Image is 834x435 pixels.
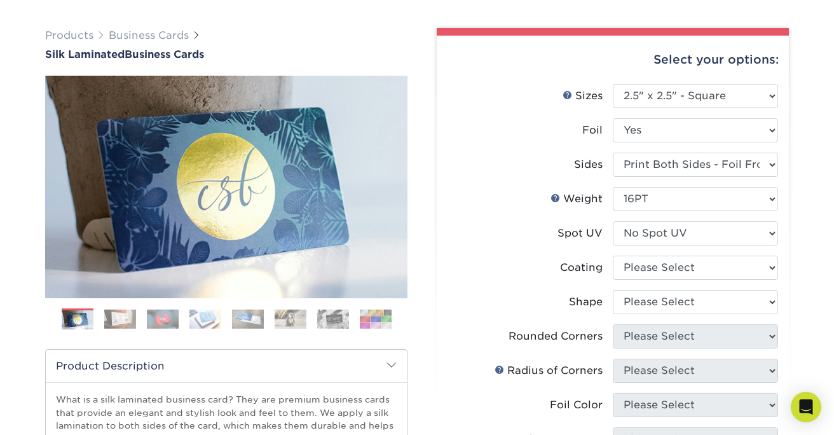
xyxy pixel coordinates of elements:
img: Business Cards 05 [232,309,264,329]
div: Shape [569,294,603,310]
img: Business Cards 02 [104,309,136,329]
div: v 4.0.25 [36,20,62,31]
div: Keywords by Traffic [140,75,214,83]
a: Products [45,29,93,41]
img: website_grey.svg [20,33,31,43]
div: Domain Overview [48,75,114,83]
div: Sizes [563,88,603,104]
img: Business Cards 01 [62,304,93,336]
img: Business Cards 08 [360,309,392,329]
div: Weight [550,191,603,207]
div: Spot UV [557,226,603,241]
div: Rounded Corners [509,329,603,344]
img: tab_domain_overview_orange.svg [34,74,44,84]
img: Business Cards 06 [275,309,306,329]
div: Coating [560,260,603,275]
div: Radius of Corners [495,363,603,378]
img: tab_keywords_by_traffic_grey.svg [126,74,137,84]
div: Foil [582,123,603,138]
img: Business Cards 03 [147,309,179,329]
div: Domain: [DOMAIN_NAME] [33,33,140,43]
img: Business Cards 04 [189,309,221,329]
h1: Business Cards [45,48,407,60]
a: Business Cards [109,29,189,41]
a: Silk LaminatedBusiness Cards [45,48,407,60]
span: Silk Laminated [45,48,125,60]
div: Sides [574,157,603,172]
div: Open Intercom Messenger [791,392,821,422]
img: Silk Laminated 01 [45,6,407,368]
img: Business Cards 07 [317,309,349,329]
div: Foil Color [550,397,603,413]
h2: Product Description [46,350,407,382]
div: Select your options: [447,36,779,84]
img: logo_orange.svg [20,20,31,31]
